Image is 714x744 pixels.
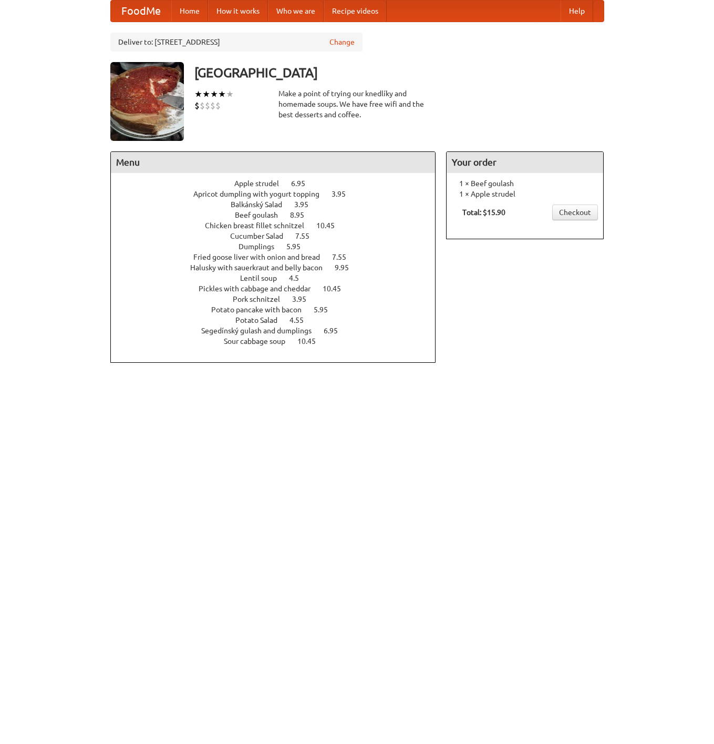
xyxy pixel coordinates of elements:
[230,232,329,240] a: Cucumber Salad 7.55
[234,179,325,188] a: Apple strudel 6.95
[316,221,345,230] span: 10.45
[240,274,287,282] span: Lentil soup
[171,1,208,22] a: Home
[199,284,360,293] a: Pickles with cabbage and cheddar 10.45
[231,200,328,209] a: Balkánský Salad 3.95
[278,88,436,120] div: Make a point of trying our knedlíky and homemade soups. We have free wifi and the best desserts a...
[290,211,315,219] span: 8.95
[297,337,326,345] span: 10.45
[208,1,268,22] a: How it works
[233,295,326,303] a: Pork schnitzel 3.95
[205,221,315,230] span: Chicken breast fillet schnitzel
[234,179,289,188] span: Apple strudel
[202,88,210,100] li: ★
[205,221,354,230] a: Chicken breast fillet schnitzel 10.45
[314,305,338,314] span: 5.95
[226,88,234,100] li: ★
[201,327,357,335] a: Segedínský gulash and dumplings 6.95
[231,200,293,209] span: Balkánský Salad
[193,190,330,198] span: Apricot dumpling with yogurt topping
[210,100,215,111] li: $
[235,316,323,324] a: Potato Salad 4.55
[218,88,226,100] li: ★
[329,37,355,47] a: Change
[286,242,311,251] span: 5.95
[239,242,320,251] a: Dumplings 5.95
[210,88,218,100] li: ★
[199,284,321,293] span: Pickles with cabbage and cheddar
[292,295,317,303] span: 3.95
[324,1,387,22] a: Recipe videos
[452,189,598,199] li: 1 × Apple strudel
[224,337,335,345] a: Sour cabbage soup 10.45
[193,253,330,261] span: Fried goose liver with onion and bread
[289,316,314,324] span: 4.55
[561,1,593,22] a: Help
[235,211,324,219] a: Beef goulash 8.95
[323,284,351,293] span: 10.45
[193,190,365,198] a: Apricot dumpling with yogurt topping 3.95
[447,152,603,173] h4: Your order
[294,200,319,209] span: 3.95
[462,208,505,217] b: Total: $15.90
[332,253,357,261] span: 7.55
[215,100,221,111] li: $
[552,205,598,220] a: Checkout
[110,62,184,141] img: angular.jpg
[452,178,598,189] li: 1 × Beef goulash
[235,211,288,219] span: Beef goulash
[289,274,309,282] span: 4.5
[335,263,359,272] span: 9.95
[324,327,348,335] span: 6.95
[194,62,604,83] h3: [GEOGRAPHIC_DATA]
[194,88,202,100] li: ★
[194,100,200,111] li: $
[239,242,285,251] span: Dumplings
[291,179,316,188] span: 6.95
[332,190,356,198] span: 3.95
[111,152,436,173] h4: Menu
[205,100,210,111] li: $
[190,263,368,272] a: Halusky with sauerkraut and belly bacon 9.95
[190,263,333,272] span: Halusky with sauerkraut and belly bacon
[268,1,324,22] a: Who we are
[295,232,320,240] span: 7.55
[230,232,294,240] span: Cucumber Salad
[111,1,171,22] a: FoodMe
[200,100,205,111] li: $
[233,295,291,303] span: Pork schnitzel
[211,305,347,314] a: Potato pancake with bacon 5.95
[110,33,363,52] div: Deliver to: [STREET_ADDRESS]
[224,337,296,345] span: Sour cabbage soup
[240,274,318,282] a: Lentil soup 4.5
[211,305,312,314] span: Potato pancake with bacon
[193,253,366,261] a: Fried goose liver with onion and bread 7.55
[201,327,322,335] span: Segedínský gulash and dumplings
[235,316,288,324] span: Potato Salad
